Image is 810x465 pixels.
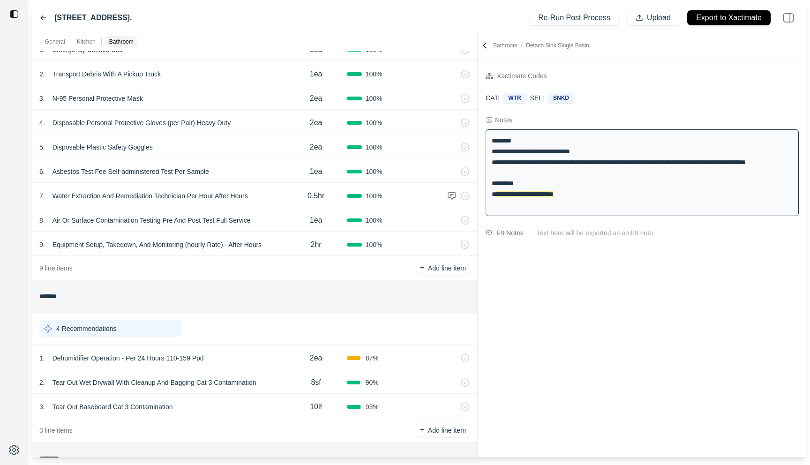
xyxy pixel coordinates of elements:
p: 5 . [39,142,45,152]
p: Add line item [428,263,466,273]
p: Bathroom [493,42,589,49]
span: 100 % [366,142,382,152]
p: 2ea [310,142,322,153]
div: Xactimate Codes [497,70,547,82]
p: 1ea [310,68,322,80]
p: Kitchen [77,38,96,45]
span: 100 % [366,191,382,201]
p: 1 . [39,353,45,363]
p: 4 . [39,118,45,127]
button: Re-Run Post Process [529,10,619,25]
p: SEL: [530,93,544,103]
p: Export to Xactimate [696,13,762,23]
p: + [420,425,424,435]
p: 2 . [39,378,45,387]
p: Equipment Setup, Takedown, And Monitoring (hourly Rate) - After Hours [49,238,265,251]
span: 100 % [366,216,382,225]
div: WTR [503,93,526,103]
p: Text here will be exported as an F9 note. [537,228,799,238]
p: 10lf [310,401,322,412]
p: 3 . [39,94,45,103]
p: 6 . [39,167,45,176]
p: 1ea [310,166,322,177]
p: Transport Debris With A Pickup Truck [49,67,165,81]
p: 2 . [39,69,45,79]
p: 8sf [311,377,321,388]
span: 100 % [366,240,382,249]
button: +Add line item [416,262,470,275]
p: Disposable Personal Protective Gloves (per Pair) Heavy Duty [49,116,235,129]
p: 3 line items [39,426,73,435]
p: Water Extraction And Remediation Technician Per Hour After Hours [49,189,252,202]
p: 1ea [310,215,322,226]
p: 7 . [39,191,45,201]
p: 2ea [310,352,322,364]
p: General [45,38,65,45]
p: Tear Out Wet Drywall With Cleanup And Bagging Cat 3 Contamination [49,376,260,389]
p: Upload [647,13,671,23]
button: Upload [627,10,680,25]
p: Disposable Plastic Safety Goggles [49,141,157,154]
p: Add line item [428,426,466,435]
img: toggle sidebar [9,9,19,19]
p: N-95 Personal Protective Mask [49,92,147,105]
button: Export to Xactimate [687,10,771,25]
p: Asbestos Test Fee Self-administered Test Per Sample [49,165,213,178]
span: 90 % [366,378,379,387]
button: +Add line item [416,424,470,437]
img: comment [486,230,492,236]
span: / [517,42,526,49]
p: Air Or Surface Contamination Testing Pre And Post Test Full Service [49,214,255,227]
p: 4 Recommendations [56,324,116,333]
p: 9 line items [39,263,73,273]
span: 100 % [366,69,382,79]
p: 9 . [39,240,45,249]
p: 2ea [310,93,322,104]
span: 100 % [366,94,382,103]
p: 3 . [39,402,45,412]
span: 100 % [366,167,382,176]
p: + [420,262,424,273]
p: 0.5hr [307,190,324,202]
div: Notes [495,115,512,125]
span: 100 % [366,118,382,127]
p: Tear Out Baseboard Cat 3 Contamination [49,400,177,413]
p: 2ea [310,117,322,128]
p: CAT: [486,93,499,103]
img: comment [447,191,457,201]
div: SNKD [548,93,574,103]
div: F9 Notes [497,227,524,239]
p: Re-Run Post Process [538,13,610,23]
p: Bathroom [109,38,134,45]
p: 2hr [311,239,322,250]
label: [STREET_ADDRESS]. [54,12,132,23]
span: Detach Sink Single Basin [526,42,589,49]
p: 8 . [39,216,45,225]
img: right-panel.svg [778,7,799,28]
span: 87 % [366,353,379,363]
span: 93 % [366,402,379,412]
p: Dehumidifier Operation - Per 24 Hours 110-159 Ppd [49,352,208,365]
